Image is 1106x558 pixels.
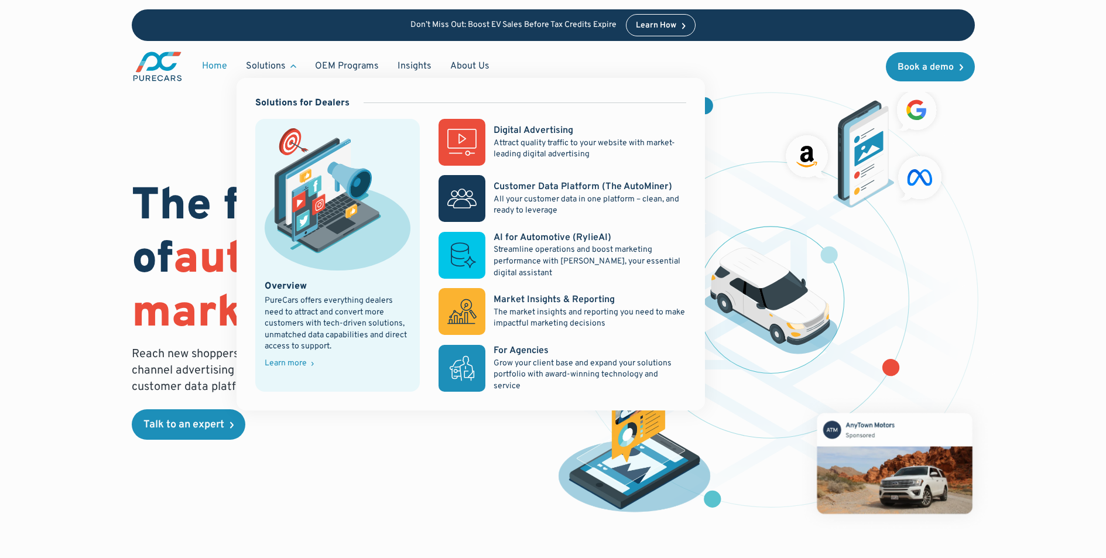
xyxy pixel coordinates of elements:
a: AI for Automotive (RylieAI)Streamline operations and boost marketing performance with [PERSON_NAM... [439,231,686,279]
a: Market Insights & ReportingThe market insights and reporting you need to make impactful marketing... [439,288,686,335]
div: Overview [265,280,307,293]
p: Don’t Miss Out: Boost EV Sales Before Tax Credits Expire [410,20,617,30]
a: main [132,50,183,83]
div: PureCars offers everything dealers need to attract and convert more customers with tech-driven so... [265,295,411,352]
p: Reach new shoppers and nurture existing clients through an omni-channel advertising approach comb... [132,346,488,395]
img: purecars logo [132,50,183,83]
a: About Us [441,55,499,77]
span: automotive marketing [132,232,415,342]
div: Book a demo [898,63,954,72]
h1: The future of is data. [132,181,539,341]
div: For Agencies [494,344,549,357]
div: AI for Automotive (RylieAI) [494,231,611,244]
a: Customer Data Platform (The AutoMiner)All your customer data in one platform – clean, and ready t... [439,175,686,222]
p: All your customer data in one platform – clean, and ready to leverage [494,194,686,217]
div: Learn more [265,360,307,368]
nav: Solutions [237,78,705,411]
div: Solutions [246,60,286,73]
a: Talk to an expert [132,409,245,440]
img: marketing illustration showing social media channels and campaigns [265,128,411,270]
div: Talk to an expert [143,420,224,430]
p: Attract quality traffic to your website with market-leading digital advertising [494,138,686,160]
a: marketing illustration showing social media channels and campaignsOverviewPureCars offers everyth... [255,119,420,392]
a: OEM Programs [306,55,388,77]
div: Solutions for Dealers [255,97,350,109]
div: Digital Advertising [494,124,573,137]
img: mockup of facebook post [795,391,993,535]
div: Customer Data Platform (The AutoMiner) [494,180,672,193]
a: Insights [388,55,441,77]
div: Solutions [237,55,306,77]
p: The market insights and reporting you need to make impactful marketing decisions [494,307,686,330]
a: Home [193,55,237,77]
p: Streamline operations and boost marketing performance with [PERSON_NAME], your essential digital ... [494,244,686,279]
a: For AgenciesGrow your client base and expand your solutions portfolio with award-winning technolo... [439,344,686,392]
a: Digital AdvertisingAttract quality traffic to your website with market-leading digital advertising [439,119,686,166]
img: persona of a buyer [547,343,721,518]
div: Market Insights & Reporting [494,293,615,306]
p: Grow your client base and expand your solutions portfolio with award-winning technology and service [494,358,686,392]
img: ads on social media and advertising partners [780,84,948,208]
img: illustration of a vehicle [704,248,838,354]
a: Learn How [626,14,696,36]
a: Book a demo [886,52,975,81]
div: Learn How [636,22,676,30]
